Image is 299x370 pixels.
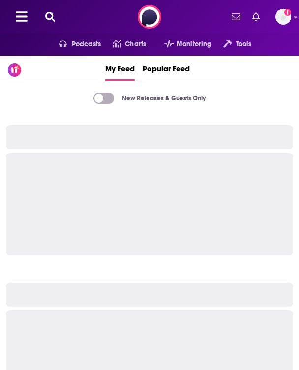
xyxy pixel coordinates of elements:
[275,9,291,25] img: User Profile
[248,8,264,25] a: Show notifications dropdown
[125,37,146,51] span: Charts
[284,9,291,16] svg: Add a profile image
[143,58,190,79] span: Popular Feed
[177,37,211,51] span: Monitoring
[211,36,251,52] button: open menu
[47,36,101,52] button: open menu
[275,9,291,25] a: Logged in as sschroeder
[143,56,190,81] a: Popular Feed
[101,36,146,52] a: Charts
[93,93,206,104] a: New Releases & Guests Only
[72,37,101,51] span: Podcasts
[152,36,212,52] button: open menu
[105,58,135,79] span: My Feed
[105,56,135,81] a: My Feed
[228,8,244,25] a: Show notifications dropdown
[236,37,252,51] span: Tools
[138,5,161,29] img: Podchaser - Follow, Share and Rate Podcasts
